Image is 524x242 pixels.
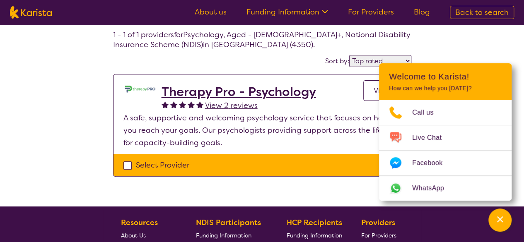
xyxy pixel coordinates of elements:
a: Funding Information [196,229,267,242]
img: fullstar [179,101,186,108]
span: WhatsApp [412,182,454,194]
h2: Welcome to Karista! [389,72,502,81]
span: View [374,86,391,96]
span: Funding Information [196,232,251,239]
ul: Choose channel [379,100,512,201]
a: For Providers [348,7,394,17]
a: About us [195,7,227,17]
b: HCP Recipients [286,218,342,228]
img: Karista logo [10,6,52,19]
span: Facebook [412,157,452,169]
span: Live Chat [412,132,452,144]
label: Sort by: [325,57,349,65]
span: View 2 reviews [205,101,258,110]
span: Call us [412,106,444,119]
img: dzo1joyl8vpkomu9m2qk.jpg [123,84,157,93]
a: Funding Information [286,229,342,242]
p: How can we help you [DATE]? [389,85,502,92]
img: fullstar [188,101,195,108]
a: Web link opens in a new tab. [379,176,512,201]
a: About Us [121,229,176,242]
b: NDIS Participants [196,218,261,228]
a: Blog [414,7,430,17]
a: View [363,80,401,101]
a: Funding Information [246,7,328,17]
a: View 2 reviews [205,99,258,112]
span: Funding Information [286,232,342,239]
b: Resources [121,218,158,228]
img: fullstar [170,101,177,108]
img: fullstar [196,101,203,108]
button: Channel Menu [488,208,512,232]
b: Providers [361,218,395,228]
span: For Providers [361,232,396,239]
img: fullstar [162,101,169,108]
span: About Us [121,232,146,239]
a: Back to search [450,6,514,19]
p: A safe, supportive and welcoming psychology service that focuses on helping you reach your goals.... [123,112,401,149]
a: Therapy Pro - Psychology [162,84,316,99]
a: For Providers [361,229,400,242]
span: Back to search [455,7,509,17]
div: Channel Menu [379,63,512,201]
